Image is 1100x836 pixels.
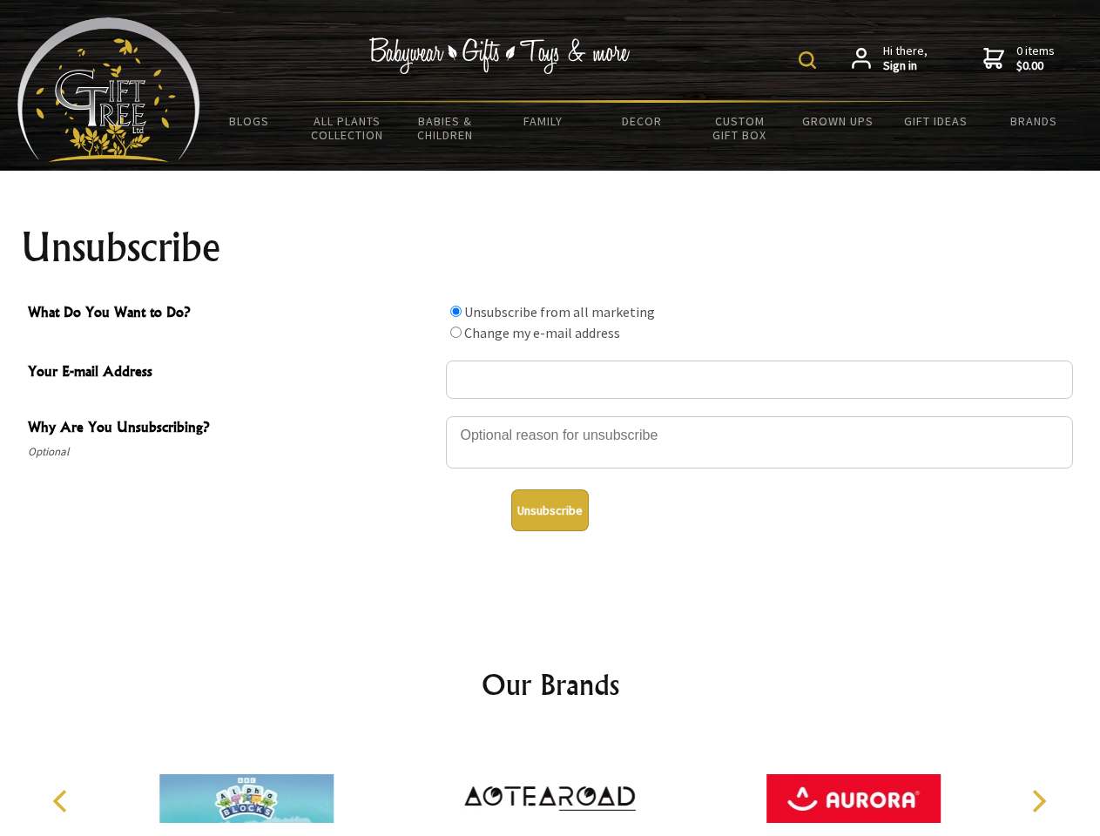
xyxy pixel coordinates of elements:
a: Grown Ups [788,103,887,139]
span: Why Are You Unsubscribing? [28,416,437,442]
span: Your E-mail Address [28,361,437,386]
strong: $0.00 [1016,58,1055,74]
label: Unsubscribe from all marketing [464,303,655,320]
a: Hi there,Sign in [852,44,928,74]
a: 0 items$0.00 [983,44,1055,74]
button: Previous [44,782,82,820]
a: Brands [985,103,1083,139]
h2: Our Brands [35,664,1066,705]
a: Family [495,103,593,139]
img: product search [799,51,816,69]
button: Next [1019,782,1057,820]
input: What Do You Want to Do? [450,327,462,338]
input: What Do You Want to Do? [450,306,462,317]
span: Hi there, [883,44,928,74]
strong: Sign in [883,58,928,74]
span: 0 items [1016,43,1055,74]
span: What Do You Want to Do? [28,301,437,327]
a: Custom Gift Box [691,103,789,153]
button: Unsubscribe [511,489,589,531]
span: Optional [28,442,437,462]
a: Babies & Children [396,103,495,153]
a: All Plants Collection [299,103,397,153]
textarea: Why Are You Unsubscribing? [446,416,1073,469]
img: Babywear - Gifts - Toys & more [369,37,631,74]
a: BLOGS [200,103,299,139]
h1: Unsubscribe [21,226,1080,268]
a: Gift Ideas [887,103,985,139]
a: Decor [592,103,691,139]
img: Babyware - Gifts - Toys and more... [17,17,200,162]
label: Change my e-mail address [464,324,620,341]
input: Your E-mail Address [446,361,1073,399]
